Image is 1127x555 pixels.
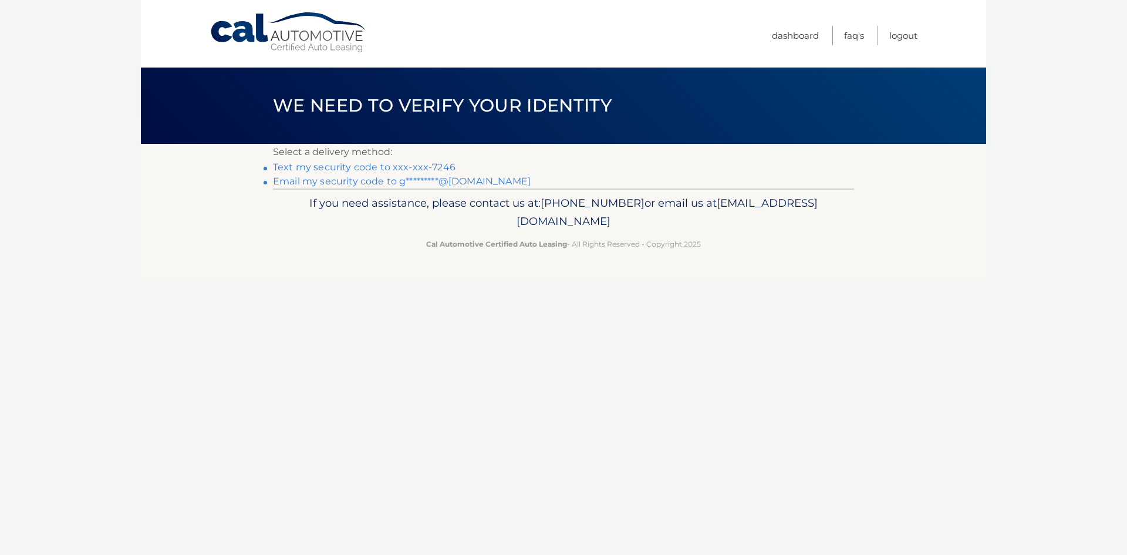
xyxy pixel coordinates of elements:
[273,176,531,187] a: Email my security code to g*********@[DOMAIN_NAME]
[281,238,846,250] p: - All Rights Reserved - Copyright 2025
[772,26,819,45] a: Dashboard
[281,194,846,231] p: If you need assistance, please contact us at: or email us at
[210,12,368,53] a: Cal Automotive
[541,196,645,210] span: [PHONE_NUMBER]
[273,162,455,173] a: Text my security code to xxx-xxx-7246
[426,240,567,248] strong: Cal Automotive Certified Auto Leasing
[273,95,612,116] span: We need to verify your identity
[844,26,864,45] a: FAQ's
[889,26,917,45] a: Logout
[273,144,854,160] p: Select a delivery method:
